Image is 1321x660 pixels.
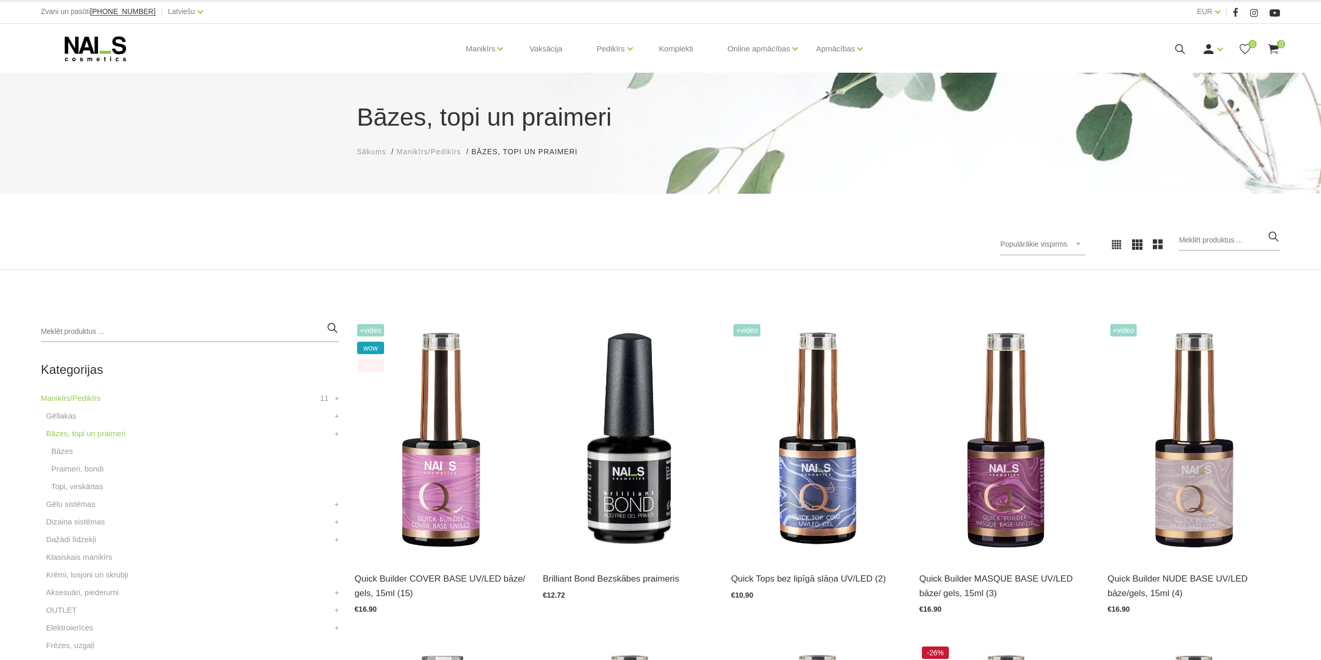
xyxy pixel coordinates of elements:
img: Virsējais pārklājums bez lipīgā slāņa.Nodrošina izcilu spīdumu manikīram līdz pat nākamajai profi... [731,321,904,559]
span: | [1225,5,1228,18]
span: Manikīrs/Pedikīrs [397,147,461,156]
a: + [334,586,339,599]
img: Quick Masque base – viegli maskējoša bāze/gels. Šī bāze/gels ir unikāls produkts ar daudz izmanto... [919,321,1092,559]
input: Meklēt produktus ... [41,321,339,342]
a: Quick Tops bez lipīgā slāņa UV/LED (2) [731,572,904,586]
li: Bāzes, topi un praimeri [471,146,588,157]
a: [PHONE_NUMBER] [90,8,156,16]
a: + [334,622,339,634]
span: 0 [1248,40,1257,48]
a: Pedikīrs [596,28,624,70]
h2: Kategorijas [41,363,339,376]
a: + [334,533,339,546]
a: Gēllakas [46,410,76,422]
span: +Video [357,324,384,336]
a: + [334,427,339,440]
img: Bezskābes saķeres kārta nagiem.Skābi nesaturošs līdzeklis, kas nodrošina lielisku dabīgā naga saķ... [543,321,716,559]
a: EUR [1197,5,1213,18]
span: €10.90 [731,591,753,599]
a: Frēzes, uzgaļi [46,639,94,652]
a: Komplekti [651,24,702,74]
span: [PHONE_NUMBER] [90,7,156,16]
span: 0 [1277,40,1285,48]
a: 0 [1238,43,1251,56]
a: Apmācības [816,28,855,70]
a: Krēmi, losjoni un skrubji [46,569,128,581]
a: Online apmācības [727,28,790,70]
a: Quick Builder COVER BASE UV/LED bāze/ gels, 15ml (15) [355,572,527,600]
a: 0 [1267,43,1280,56]
span: wow [357,342,384,354]
input: Meklēt produktus ... [1179,230,1280,251]
a: + [334,410,339,422]
a: Dizaina sistēmas [46,516,105,528]
div: Zvani un pasūti [41,5,156,18]
span: +Video [733,324,760,336]
a: Brilliant Bond Bezskābes praimeris [543,572,716,586]
a: Topi, virskārtas [51,480,103,493]
span: Sākums [357,147,387,156]
a: Manikīrs/Pedikīrs [41,392,101,405]
a: Elektroierīces [46,622,93,634]
a: Latviešu [168,5,195,18]
span: 11 [320,392,329,405]
h1: Bāzes, topi un praimeri [357,99,964,136]
a: OUTLET [46,604,77,616]
a: Praimeri, bondi [51,463,104,475]
a: Manikīrs/Pedikīrs [397,146,461,157]
span: | [161,5,163,18]
img: Šī brīža iemīlētākais produkts, kas nepieviļ nevienu meistaru.Perfektas noturības kamuflāžas bāze... [355,321,527,559]
a: + [334,392,339,405]
span: Populārākie vispirms [1000,240,1067,248]
a: Bāzes, topi un praimeri [46,427,126,440]
span: €16.90 [355,605,377,613]
a: + [334,498,339,510]
a: + [334,516,339,528]
a: Manikīrs [466,28,496,70]
a: Quick Builder NUDE BASE UV/LED bāze/gels, 15ml (4) [1108,572,1281,600]
a: Sākums [357,146,387,157]
a: Quick Builder MASQUE BASE UV/LED bāze/ gels, 15ml (3) [919,572,1092,600]
a: Klasiskais manikīrs [46,551,113,563]
span: €12.72 [543,591,565,599]
a: Gēlu sistēmas [46,498,96,510]
span: top [357,359,384,372]
a: Aksesuāri, piederumi [46,586,119,599]
span: €16.90 [919,605,942,613]
span: -26% [922,646,949,659]
a: Dažādi līdzekļi [46,533,97,546]
a: Vaksācija [521,24,570,74]
a: Bāzes [51,445,73,457]
a: + [334,604,339,616]
span: +Video [1110,324,1137,336]
img: Lieliskas noturības kamuflējošā bāze/gels, kas ir saudzīga pret dabīgo nagu un nebojā naga plātni... [1108,321,1281,559]
span: €16.90 [1108,605,1130,613]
